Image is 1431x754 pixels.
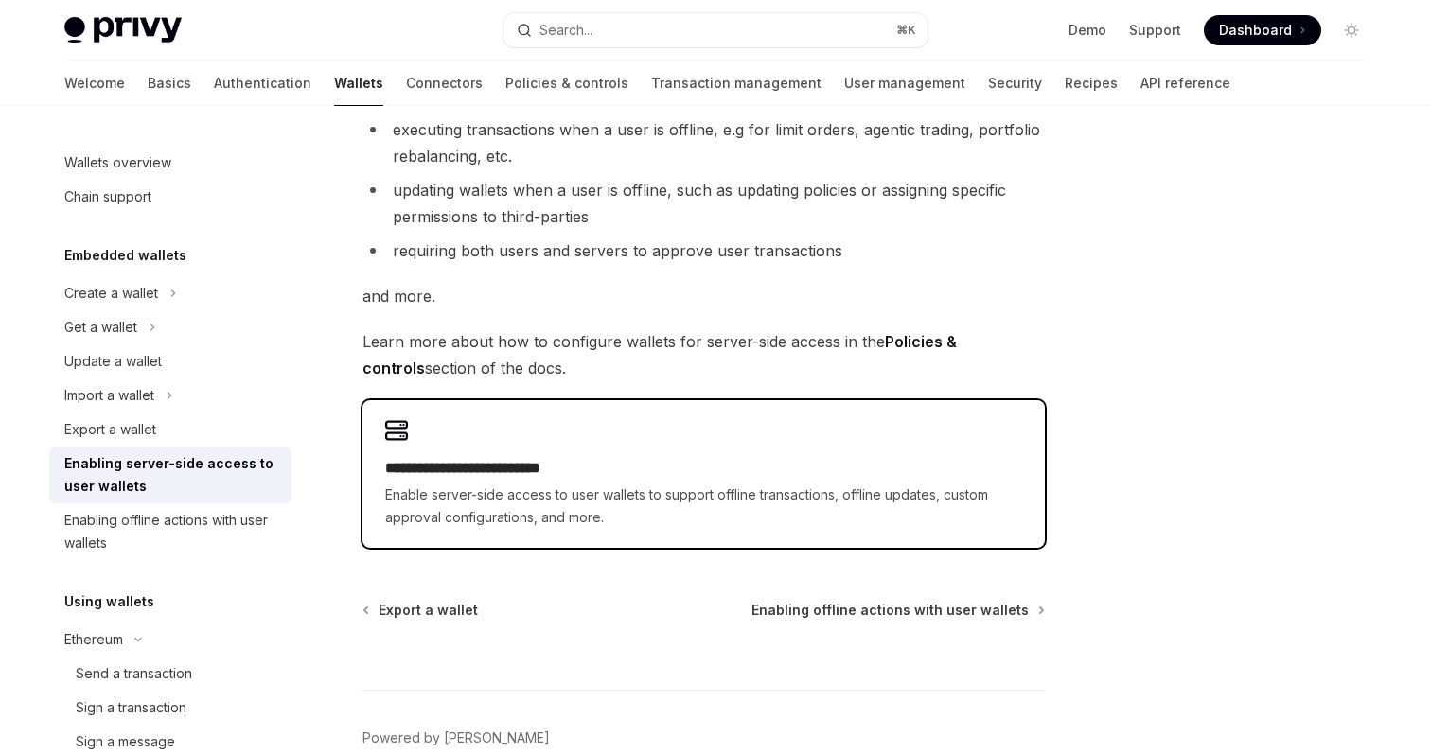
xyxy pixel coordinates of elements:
span: and more. [362,283,1045,309]
a: Sign a transaction [49,691,291,725]
a: Support [1129,21,1181,40]
div: Import a wallet [64,384,154,407]
a: Powered by [PERSON_NAME] [362,728,550,747]
a: Authentication [214,61,311,106]
h5: Embedded wallets [64,244,186,267]
span: Export a wallet [379,601,478,620]
div: Search... [539,19,592,42]
span: Enabling offline actions with user wallets [751,601,1029,620]
div: Ethereum [64,628,123,651]
a: Transaction management [651,61,821,106]
a: Security [988,61,1042,106]
h5: Using wallets [64,590,154,613]
a: Recipes [1065,61,1118,106]
a: Policies & controls [505,61,628,106]
div: Send a transaction [76,662,192,685]
button: Search...⌘K [503,13,927,47]
a: Dashboard [1204,15,1321,45]
li: requiring both users and servers to approve user transactions [362,237,1045,264]
a: Enabling offline actions with user wallets [49,503,291,560]
div: Chain support [64,185,151,208]
a: Export a wallet [364,601,478,620]
div: Wallets overview [64,151,171,174]
a: Welcome [64,61,125,106]
span: Enable server-side access to user wallets to support offline transactions, offline updates, custo... [385,483,1022,529]
a: Connectors [406,61,483,106]
img: light logo [64,17,182,44]
a: Demo [1069,21,1106,40]
li: executing transactions when a user is offline, e.g for limit orders, agentic trading, portfolio r... [362,116,1045,169]
a: Wallets overview [49,146,291,180]
a: Enabling offline actions with user wallets [751,601,1043,620]
li: updating wallets when a user is offline, such as updating policies or assigning specific permissi... [362,177,1045,230]
a: Enabling server-side access to user wallets [49,447,291,503]
span: Dashboard [1219,21,1292,40]
div: Enabling server-side access to user wallets [64,452,280,498]
a: Basics [148,61,191,106]
div: Update a wallet [64,350,162,373]
a: Send a transaction [49,657,291,691]
div: Sign a message [76,730,175,753]
span: ⌘ K [896,23,916,38]
a: User management [844,61,965,106]
div: Create a wallet [64,282,158,305]
a: API reference [1140,61,1230,106]
a: Wallets [334,61,383,106]
a: Export a wallet [49,412,291,447]
a: Update a wallet [49,344,291,378]
span: Learn more about how to configure wallets for server-side access in the section of the docs. [362,328,1045,381]
a: Chain support [49,180,291,214]
div: Get a wallet [64,316,137,339]
button: Toggle dark mode [1336,15,1367,45]
div: Sign a transaction [76,696,186,719]
div: Export a wallet [64,418,156,441]
div: Enabling offline actions with user wallets [64,509,280,554]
